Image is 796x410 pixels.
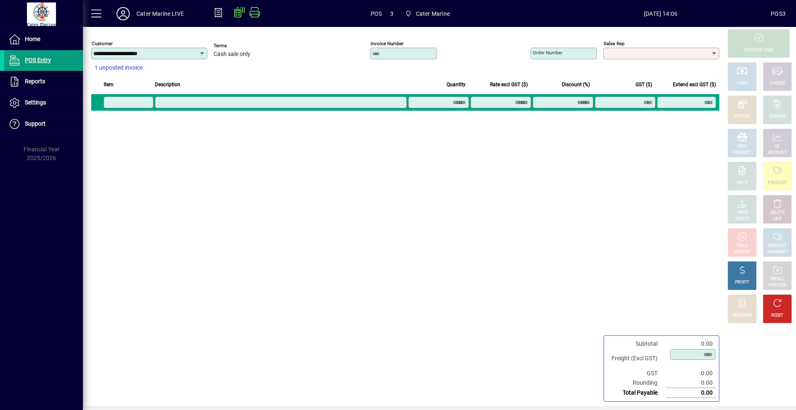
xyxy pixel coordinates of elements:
div: NOTE [737,180,747,186]
span: Discount (%) [562,80,590,89]
span: Quantity [447,80,466,89]
div: ACCOUNT [768,150,787,156]
button: 1 unposted invoice [91,61,146,75]
mat-label: Invoice number [371,41,404,46]
div: SUMMARY [767,249,788,255]
div: DISCOUNT [732,313,752,319]
span: Rate excl GST ($) [490,80,528,89]
a: Reports [4,71,83,92]
span: GST ($) [636,80,652,89]
span: Cash sale only [214,51,250,58]
mat-label: Sales rep [604,41,624,46]
div: LINE [773,216,781,222]
div: PRICE [737,210,748,216]
span: Description [155,80,180,89]
div: PRODUCT [733,150,751,156]
div: RESET [771,313,784,319]
span: Settings [25,99,46,106]
div: INVOICES [768,282,786,289]
td: Freight (Excl GST) [607,349,666,369]
td: Subtotal [607,339,666,349]
div: POS3 [771,7,786,20]
div: Cater Marine LIVE [136,7,184,20]
button: Profile [110,6,136,21]
td: GST [607,369,666,378]
div: PRODUCT [768,180,786,186]
div: GL [775,143,780,150]
span: Home [25,36,40,42]
td: Total Payable [607,388,666,398]
div: CHARGE [769,114,786,120]
mat-label: Order number [533,50,563,56]
a: Home [4,29,83,50]
div: EFTPOS [735,114,750,120]
span: POS [371,7,382,20]
td: 0.00 [666,378,716,388]
div: MISC [737,143,747,150]
td: Rounding [607,378,666,388]
div: DELETE [770,210,784,216]
span: 3 [390,7,393,20]
div: PRODUCT [768,243,786,249]
span: Cater Marine [402,6,453,21]
span: Item [104,80,114,89]
a: Settings [4,92,83,113]
span: Extend excl GST ($) [673,80,716,89]
span: Support [25,120,46,127]
div: RECALL [770,276,785,282]
div: PROCESS SALE [744,47,773,53]
div: PROFIT [735,279,749,286]
div: SELECT [735,216,750,222]
span: POS Entry [25,57,51,63]
td: 0.00 [666,369,716,378]
td: 0.00 [666,388,716,398]
td: 0.00 [666,339,716,349]
span: Terms [214,43,263,49]
span: 1 unposted invoice [95,63,143,72]
mat-label: Customer [92,41,113,46]
div: CHEQUE [769,80,785,87]
span: Cater Marine [416,7,450,20]
span: [DATE] 14:06 [551,7,771,20]
a: Support [4,114,83,134]
span: Reports [25,78,45,85]
div: CASH [737,80,747,87]
div: INVOICE [734,249,750,255]
div: HOLD [737,243,747,249]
